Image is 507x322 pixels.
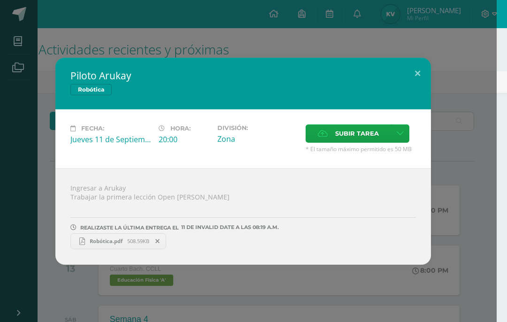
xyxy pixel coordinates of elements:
h2: Piloto Arukay [70,69,416,82]
div: Zona [217,134,298,144]
span: Subir tarea [335,125,379,142]
label: División: [217,124,298,131]
a: Robótica.pdf 508.59KB [70,233,166,249]
div: Ingresar a Arukay Trabajar la primera lección Open [PERSON_NAME] [55,168,431,265]
span: * El tamaño máximo permitido es 50 MB [306,145,416,153]
span: 508.59KB [127,238,149,245]
span: Remover entrega [150,236,166,246]
button: Close (Esc) [404,58,431,90]
span: REALIZASTE LA ÚLTIMA ENTREGA EL [80,224,179,231]
span: Robótica.pdf [85,238,127,245]
span: Robótica [70,84,112,95]
span: Fecha: [81,125,104,132]
span: Hora: [170,125,191,132]
div: 20:00 [159,134,210,145]
div: Jueves 11 de Septiembre [70,134,151,145]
